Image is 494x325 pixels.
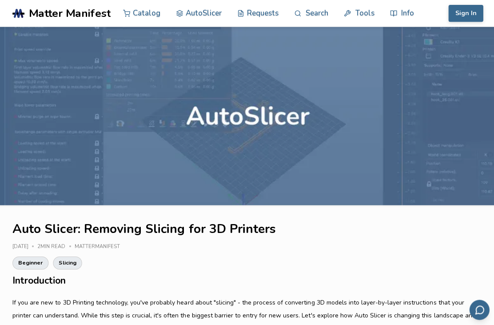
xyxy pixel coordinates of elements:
h1: Auto Slicer: Removing Slicing for 3D Printers [12,221,482,235]
div: MatterManifest [74,243,126,249]
a: Slicing [53,256,82,268]
div: 2 min read [37,243,74,249]
h2: Introduction [12,273,482,287]
button: Sign In [447,5,482,22]
div: [DATE] [12,243,37,249]
span: Matter Manifest [29,7,110,20]
button: Send feedback via email [468,299,488,319]
a: Beginner [12,256,48,268]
